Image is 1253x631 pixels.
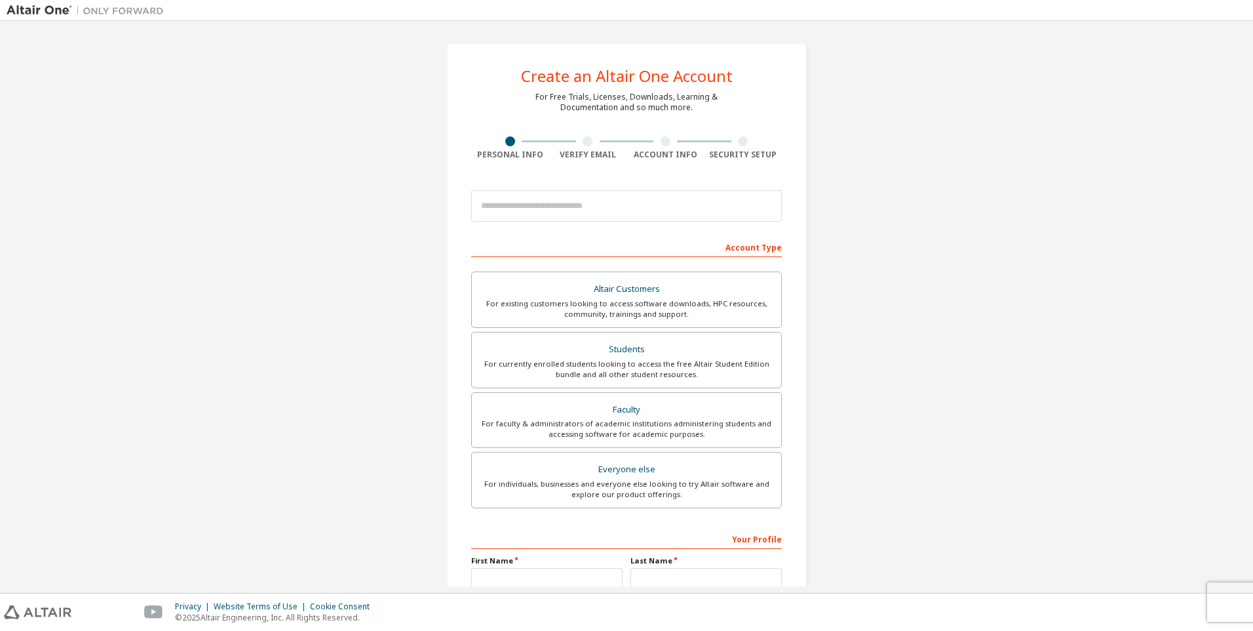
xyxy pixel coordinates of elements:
[480,298,773,319] div: For existing customers looking to access software downloads, HPC resources, community, trainings ...
[549,150,627,160] div: Verify Email
[7,4,170,17] img: Altair One
[535,92,718,113] div: For Free Trials, Licenses, Downloads, Learning & Documentation and so much more.
[471,150,549,160] div: Personal Info
[704,150,782,160] div: Security Setup
[480,460,773,479] div: Everyone else
[175,601,214,612] div: Privacy
[214,601,310,612] div: Website Terms of Use
[626,150,704,160] div: Account Info
[480,359,773,380] div: For currently enrolled students looking to access the free Altair Student Edition bundle and all ...
[480,340,773,359] div: Students
[471,528,782,549] div: Your Profile
[480,479,773,500] div: For individuals, businesses and everyone else looking to try Altair software and explore our prod...
[471,236,782,257] div: Account Type
[480,418,773,439] div: For faculty & administrators of academic institutions administering students and accessing softwa...
[471,556,623,566] label: First Name
[521,68,733,84] div: Create an Altair One Account
[630,556,782,566] label: Last Name
[4,605,71,619] img: altair_logo.svg
[480,280,773,298] div: Altair Customers
[480,401,773,419] div: Faculty
[144,605,163,619] img: youtube.svg
[175,612,377,623] p: © 2025 Altair Engineering, Inc. All Rights Reserved.
[310,601,377,612] div: Cookie Consent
